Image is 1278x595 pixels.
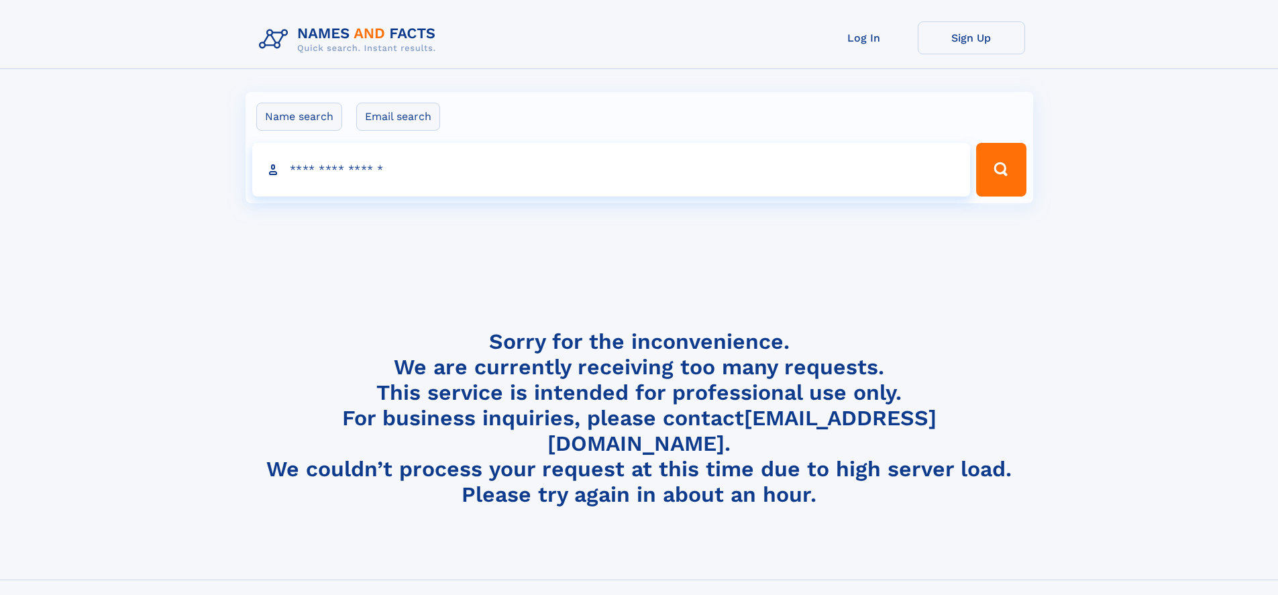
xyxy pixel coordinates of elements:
[252,143,971,197] input: search input
[356,103,440,131] label: Email search
[810,21,918,54] a: Log In
[547,405,937,456] a: [EMAIL_ADDRESS][DOMAIN_NAME]
[254,329,1025,508] h4: Sorry for the inconvenience. We are currently receiving too many requests. This service is intend...
[918,21,1025,54] a: Sign Up
[976,143,1026,197] button: Search Button
[254,21,447,58] img: Logo Names and Facts
[256,103,342,131] label: Name search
